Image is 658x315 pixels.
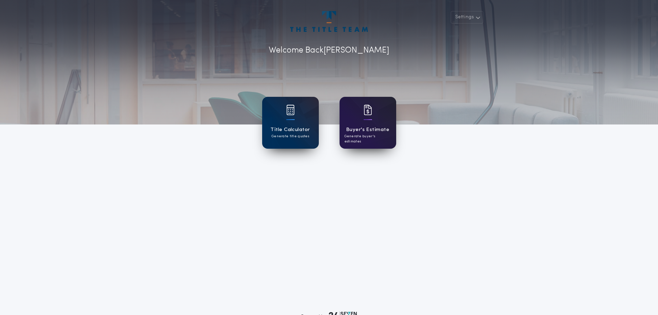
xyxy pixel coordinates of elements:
[269,44,389,57] p: Welcome Back [PERSON_NAME]
[270,126,310,134] h1: Title Calculator
[344,134,391,144] p: Generate buyer's estimates
[451,11,483,24] button: Settings
[290,11,368,32] img: account-logo
[271,134,309,139] p: Generate title quotes
[340,97,396,149] a: card iconBuyer's EstimateGenerate buyer's estimates
[346,126,389,134] h1: Buyer's Estimate
[262,97,319,149] a: card iconTitle CalculatorGenerate title quotes
[286,105,295,115] img: card icon
[364,105,372,115] img: card icon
